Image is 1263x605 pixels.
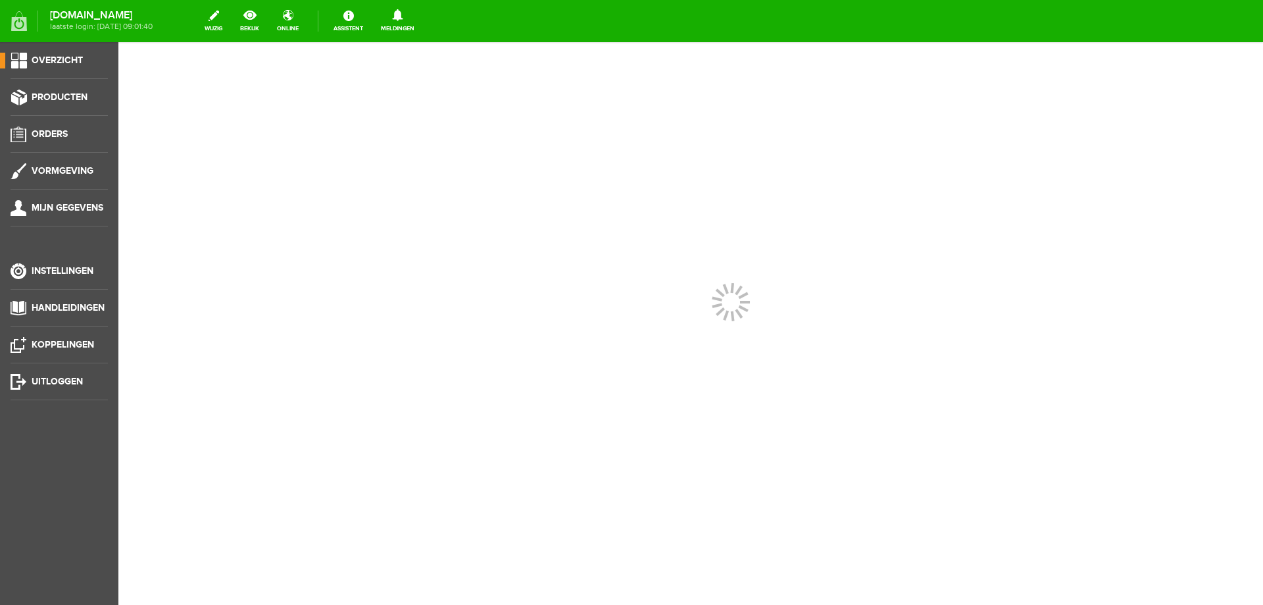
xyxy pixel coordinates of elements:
a: bekijk [232,7,267,36]
a: wijzig [197,7,230,36]
span: Producten [32,92,87,103]
span: Uitloggen [32,376,83,387]
span: laatste login: [DATE] 09:01:40 [50,23,153,30]
span: Mijn gegevens [32,202,103,213]
a: Meldingen [373,7,422,36]
strong: [DOMAIN_NAME] [50,12,153,19]
span: Handleidingen [32,302,105,313]
span: Orders [32,128,68,140]
span: Koppelingen [32,339,94,350]
span: Overzicht [32,55,83,66]
span: Instellingen [32,265,93,276]
a: Assistent [326,7,371,36]
a: online [269,7,307,36]
span: Vormgeving [32,165,93,176]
